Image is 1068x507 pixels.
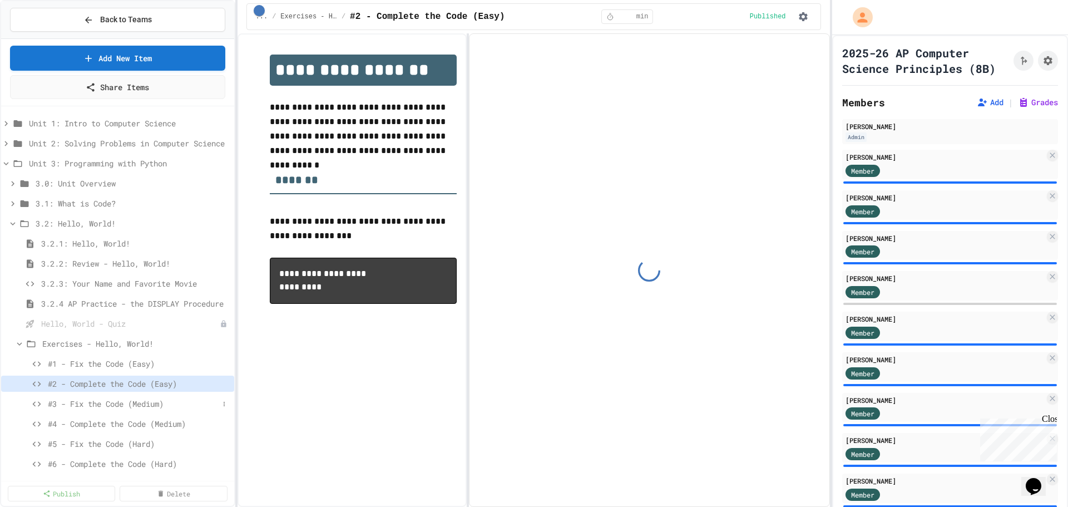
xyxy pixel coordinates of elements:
span: #3 - Fix the Code (Medium) [48,398,219,410]
iframe: chat widget [1021,462,1057,496]
span: Member [851,287,874,297]
span: / [272,12,276,21]
span: min [636,12,649,21]
div: [PERSON_NAME] [845,121,1055,131]
span: Member [851,247,874,257]
a: Share Items [10,75,225,99]
span: / [342,12,345,21]
button: Assignment Settings [1038,51,1058,71]
span: Exercises - Hello, World! [42,338,230,350]
a: Add New Item [10,46,225,71]
div: Unpublished [220,320,228,328]
span: 3.1: What is Code? [36,198,230,209]
a: Delete [120,486,227,501]
button: Click to see fork details [1013,51,1034,71]
div: [PERSON_NAME] [845,314,1045,324]
span: Member [851,166,874,176]
span: #2 - Complete the Code (Easy) [350,10,505,23]
iframe: chat widget [976,414,1057,461]
span: 3.0: Unit Overview [36,178,230,189]
span: Member [851,206,874,216]
a: Publish [8,486,115,501]
button: Grades [1018,97,1058,108]
div: Chat with us now!Close [4,4,77,71]
div: [PERSON_NAME] [845,233,1045,243]
span: Member [851,408,874,419]
div: Content is published and visible to students [750,12,790,21]
div: My Account [841,4,876,30]
div: [PERSON_NAME] [845,476,1045,486]
h2: Members [842,95,885,110]
span: 3.2.4 AP Practice - the DISPLAY Procedure [41,298,230,309]
span: 3.2.2: Review - Hello, World! [41,258,230,269]
span: Member [851,368,874,378]
div: [PERSON_NAME] [845,152,1045,162]
span: | [1008,96,1013,109]
span: #6 - Complete the Code (Hard) [48,458,230,470]
span: Member [851,449,874,459]
span: Member [851,490,874,500]
span: #4 - Complete the Code (Medium) [48,418,230,430]
span: 3.2.1: Hello, World! [41,238,230,249]
div: [PERSON_NAME] [845,193,1045,203]
span: Unit 1: Intro to Computer Science [29,117,230,129]
span: 3.2: Hello, World! [36,218,230,229]
span: #5 - Fix the Code (Hard) [48,438,230,450]
span: Back to Teams [100,14,152,26]
span: Published [750,12,786,21]
span: #2 - Complete the Code (Easy) [48,378,230,390]
span: Unit 3: Programming with Python [29,157,230,169]
span: Exercises - Hello, World! [280,12,337,21]
div: [PERSON_NAME] [845,355,1045,365]
div: Admin [845,132,867,142]
span: 3.2.3: Your Name and Favorite Movie [41,278,230,289]
button: Add [977,97,1003,108]
div: [PERSON_NAME] [845,273,1045,283]
span: #1 - Fix the Code (Easy) [48,358,230,370]
div: [PERSON_NAME] [845,395,1045,405]
span: Member [851,328,874,338]
button: Back to Teams [10,8,225,32]
span: Unit 2: Solving Problems in Computer Science [29,137,230,149]
h1: 2025-26 AP Computer Science Principles (8B) [842,45,1009,76]
button: More options [219,398,230,410]
span: Hello, World - Quiz [41,318,220,329]
div: [PERSON_NAME] [845,435,1045,445]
